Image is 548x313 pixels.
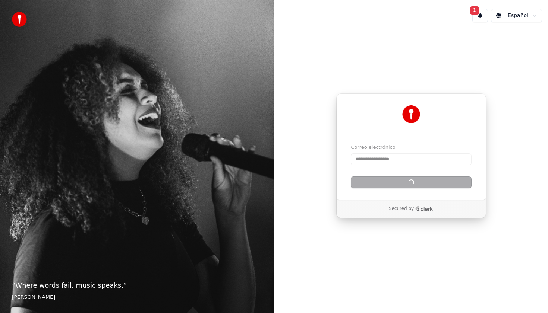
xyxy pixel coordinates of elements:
img: youka [12,12,27,27]
span: 1 [470,6,479,15]
p: “ Where words fail, music speaks. ” [12,280,262,291]
a: Clerk logo [415,206,433,211]
p: Secured by [389,206,414,212]
footer: [PERSON_NAME] [12,294,262,301]
img: Youka [402,105,420,123]
button: 1 [472,9,488,22]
